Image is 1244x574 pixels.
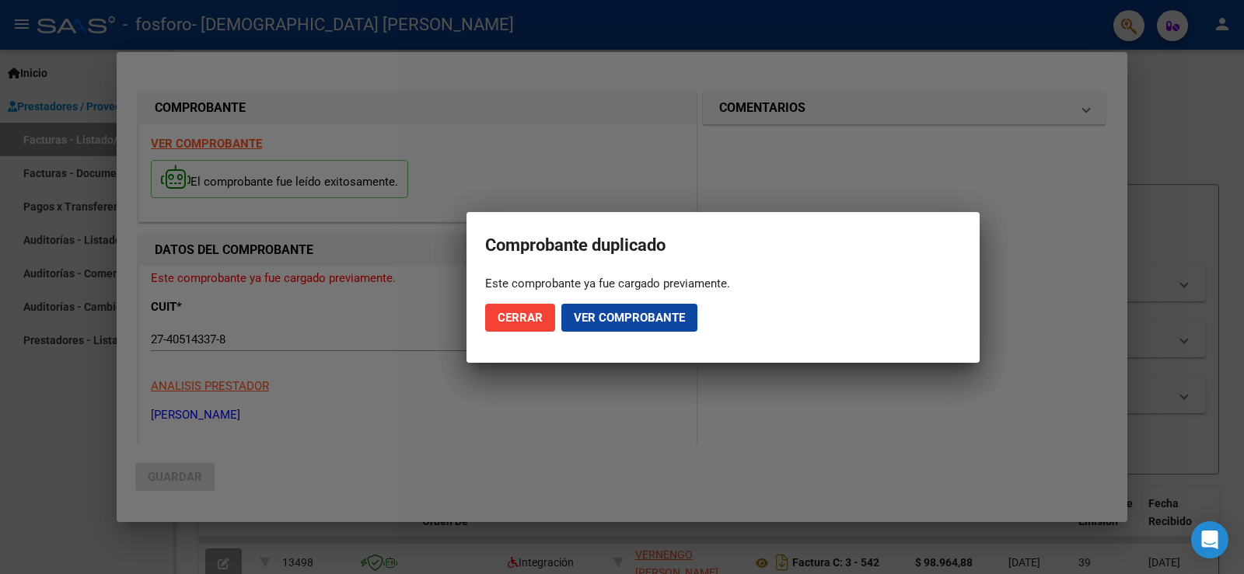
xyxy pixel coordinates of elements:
span: Cerrar [498,311,543,325]
h2: Comprobante duplicado [485,231,961,260]
div: Open Intercom Messenger [1191,521,1228,558]
span: Ver comprobante [574,311,685,325]
button: Cerrar [485,304,555,332]
button: Ver comprobante [561,304,697,332]
div: Este comprobante ya fue cargado previamente. [485,276,961,291]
